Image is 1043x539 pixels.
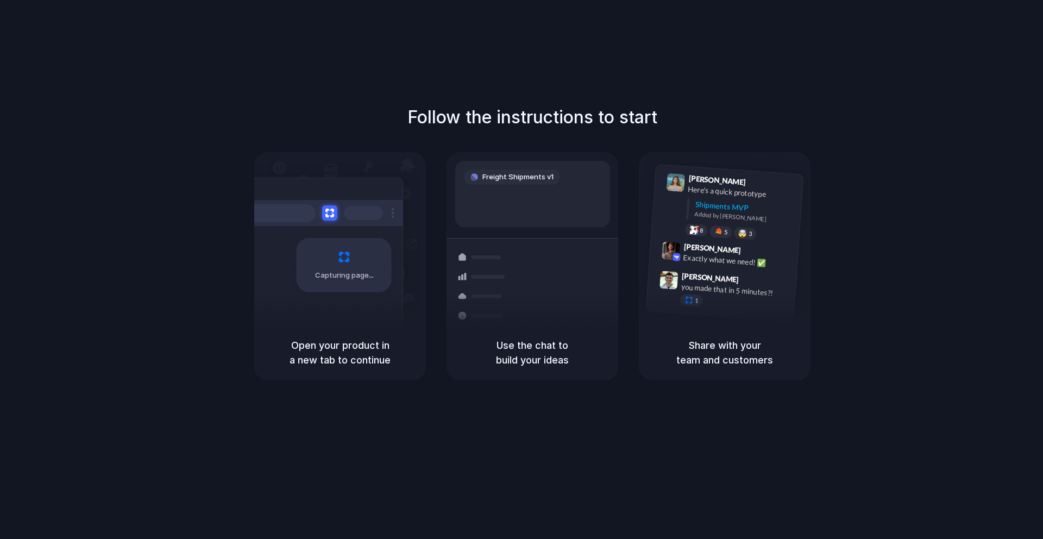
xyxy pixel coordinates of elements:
[460,338,605,367] h5: Use the chat to build your ideas
[695,199,795,217] div: Shipments MVP
[681,281,789,300] div: you made that in 5 minutes?!
[688,184,796,202] div: Here's a quick prototype
[749,178,771,191] span: 9:41 AM
[407,104,657,130] h1: Follow the instructions to start
[315,270,375,281] span: Capturing page
[694,210,794,225] div: Added by [PERSON_NAME]
[683,252,791,271] div: Exactly what we need! ✅
[744,246,766,259] span: 9:42 AM
[652,338,797,367] h5: Share with your team and customers
[682,270,739,286] span: [PERSON_NAME]
[749,231,752,237] span: 3
[724,229,728,235] span: 5
[700,228,703,234] span: 8
[695,298,699,304] span: 1
[742,275,764,289] span: 9:47 AM
[482,172,554,183] span: Freight Shipments v1
[683,241,741,256] span: [PERSON_NAME]
[688,172,746,188] span: [PERSON_NAME]
[267,338,413,367] h5: Open your product in a new tab to continue
[738,230,747,238] div: 🤯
